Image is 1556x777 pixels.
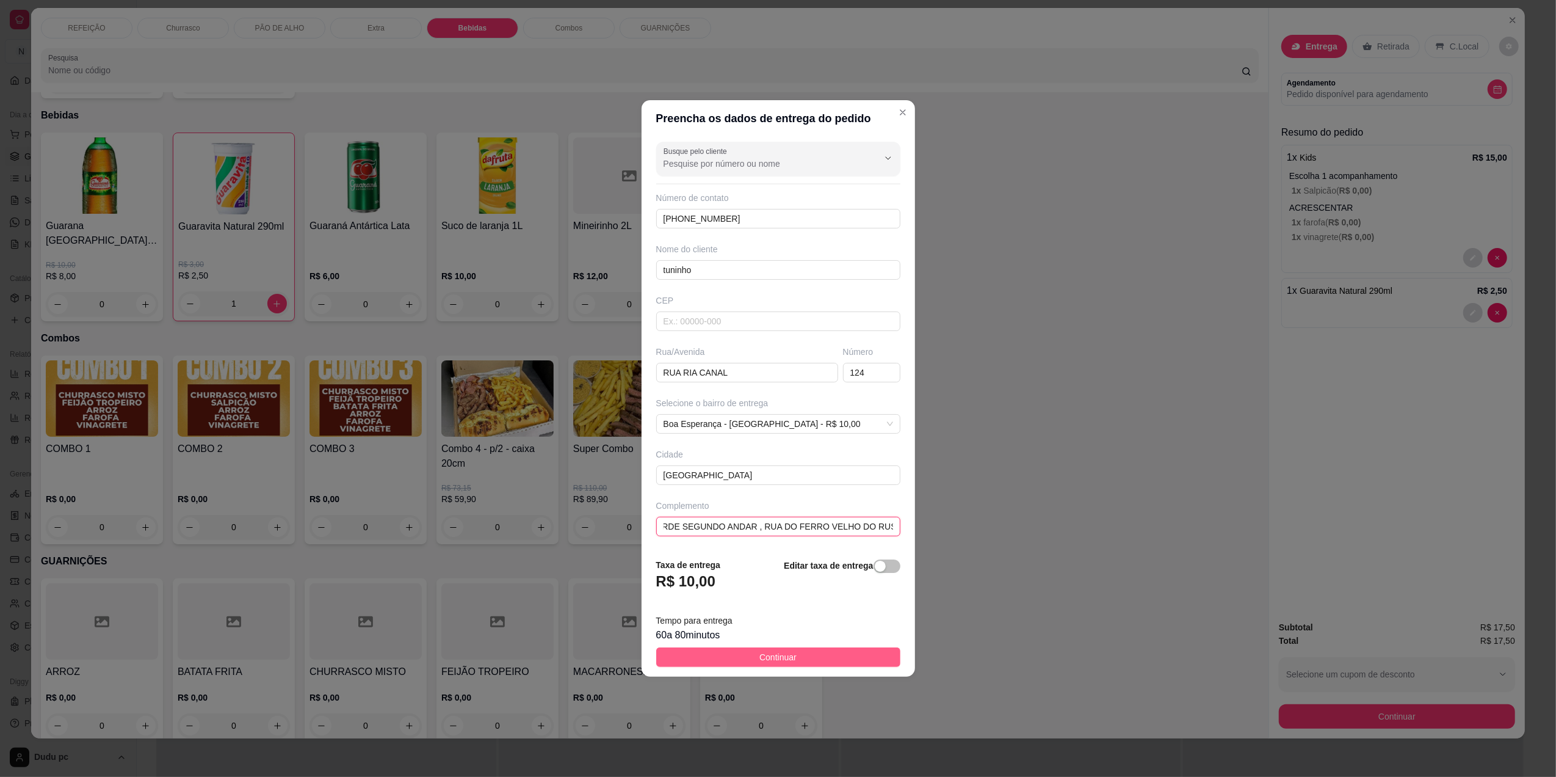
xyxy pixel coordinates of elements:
div: Cidade [656,448,900,461]
div: Complemento [656,500,900,512]
input: Ex.: 44 [843,363,900,382]
input: Busque pelo cliente [664,158,859,170]
div: CEP [656,294,900,307]
strong: Taxa de entrega [656,560,721,570]
div: Selecione o bairro de entrega [656,397,900,409]
input: Ex.: João da Silva [656,260,900,280]
input: Ex.: Rua Oscar Freire [656,363,838,382]
div: Número de contato [656,192,900,204]
button: Show suggestions [878,148,898,168]
div: Rua/Avenida [656,346,838,358]
strong: Editar taxa de entrega [784,561,873,571]
h3: R$ 10,00 [656,572,715,591]
button: Continuar [656,647,900,667]
input: Ex.: 00000-000 [656,312,900,331]
div: 60 a 80 minutos [656,628,900,643]
button: Close [893,103,913,122]
div: Número [843,346,900,358]
input: ex: próximo ao posto de gasolina [656,517,900,536]
input: Ex.: Santo André [656,465,900,485]
span: Tempo para entrega [656,616,733,626]
header: Preencha os dados de entrega do pedido [642,100,915,137]
span: Boa Esperança - Nova Iguaçu - R$ 10,00 [664,415,893,433]
span: Continuar [759,651,797,664]
label: Busque pelo cliente [664,146,731,156]
div: Nome do cliente [656,243,900,255]
input: Ex.: (11) 9 8888-9999 [656,209,900,228]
